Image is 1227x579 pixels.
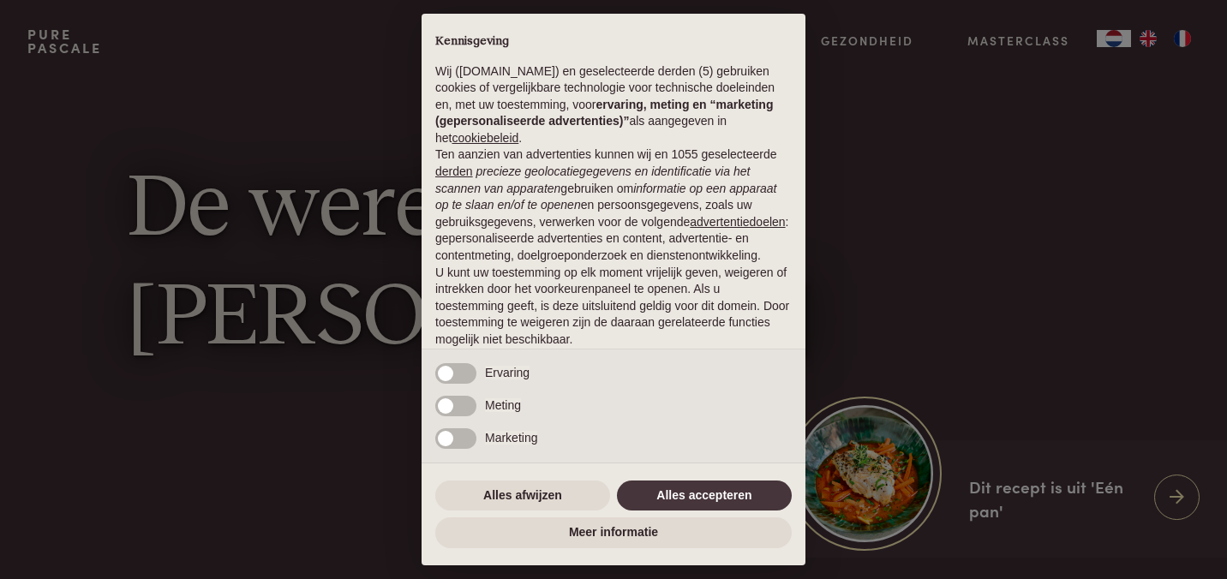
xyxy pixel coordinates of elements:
button: Alles accepteren [617,481,792,511]
span: Marketing [485,431,537,445]
em: precieze geolocatiegegevens en identificatie via het scannen van apparaten [435,164,750,195]
em: informatie op een apparaat op te slaan en/of te openen [435,182,777,212]
span: Ervaring [485,366,530,379]
button: Alles afwijzen [435,481,610,511]
button: derden [435,164,473,181]
button: Meer informatie [435,517,792,548]
strong: ervaring, meting en “marketing (gepersonaliseerde advertenties)” [435,98,773,128]
p: U kunt uw toestemming op elk moment vrijelijk geven, weigeren of intrekken door het voorkeurenpan... [435,265,792,349]
h2: Kennisgeving [435,34,792,50]
p: Wij ([DOMAIN_NAME]) en geselecteerde derden (5) gebruiken cookies of vergelijkbare technologie vo... [435,63,792,147]
span: Meting [485,398,521,412]
p: Ten aanzien van advertenties kunnen wij en 1055 geselecteerde gebruiken om en persoonsgegevens, z... [435,146,792,264]
button: advertentiedoelen [690,214,785,231]
a: cookiebeleid [452,131,518,145]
